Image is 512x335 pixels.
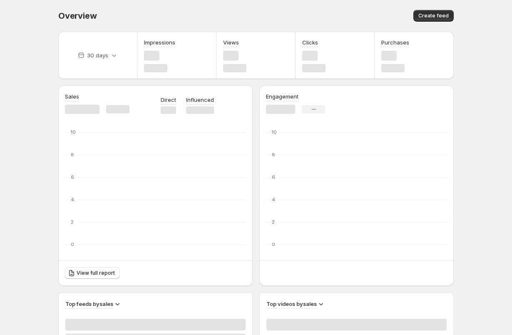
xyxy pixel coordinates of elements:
text: 8 [71,152,74,158]
button: Create feed [413,10,454,22]
text: 0 [71,241,74,247]
text: 0 [272,241,275,247]
text: 6 [272,174,275,180]
span: Create feed [418,12,449,19]
h3: Purchases [381,38,409,47]
p: 30 days [87,51,108,59]
span: Overview [58,11,97,21]
text: 4 [71,197,74,202]
h3: Top videos by sales [266,300,317,308]
h3: Clicks [302,38,318,47]
text: 10 [71,129,76,135]
p: Direct [161,96,176,104]
a: View full report [65,267,120,279]
text: 4 [272,197,275,202]
h3: Top feeds by sales [65,300,113,308]
h3: Views [223,38,239,47]
text: 2 [71,219,74,225]
h3: Sales [65,92,79,101]
p: Influenced [186,96,214,104]
span: View full report [77,270,115,276]
text: 10 [272,129,277,135]
text: 8 [272,152,275,158]
text: 6 [71,174,74,180]
h3: Engagement [266,92,298,101]
h3: Impressions [144,38,175,47]
text: 2 [272,219,275,225]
